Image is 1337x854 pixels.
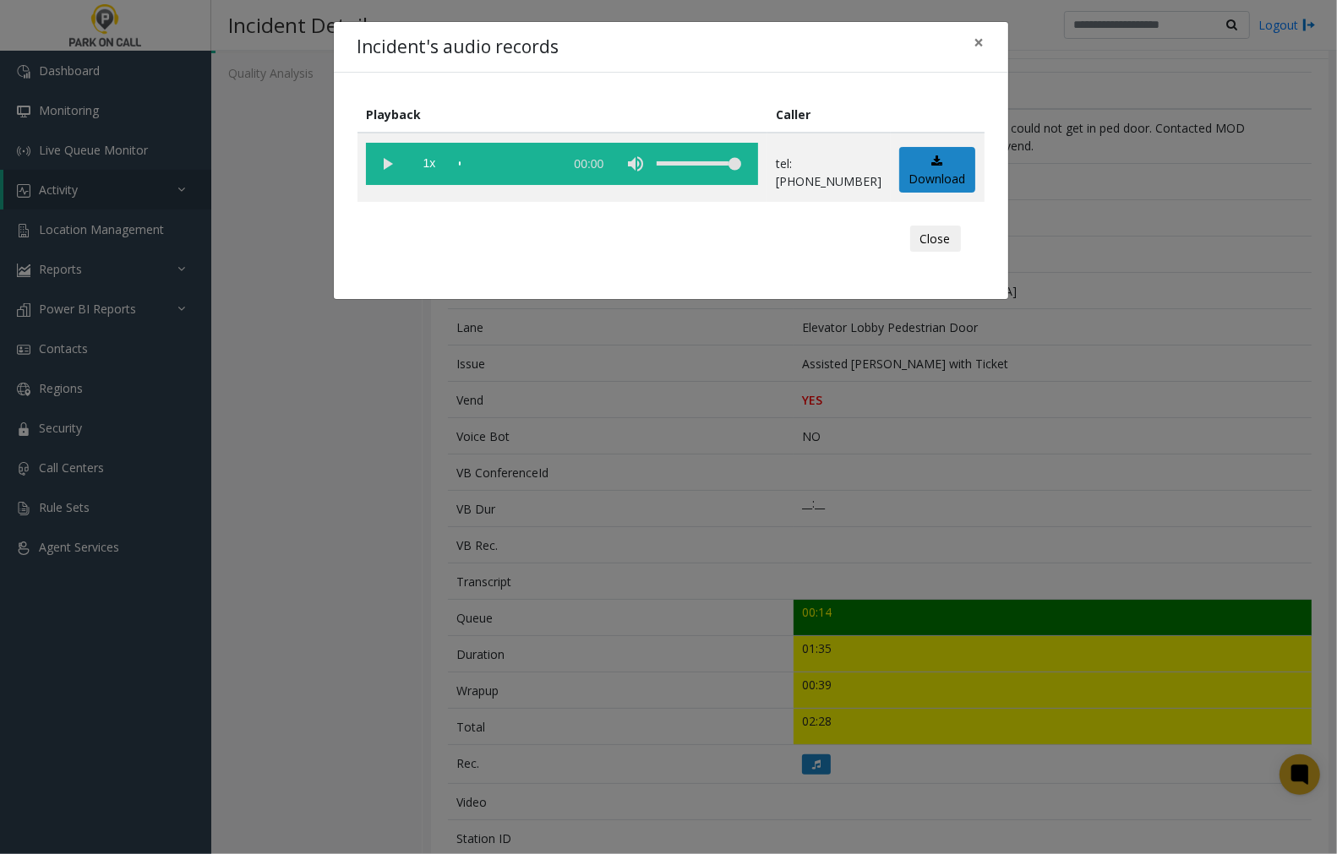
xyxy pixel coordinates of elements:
[910,226,961,253] button: Close
[357,96,767,133] th: Playback
[767,96,891,133] th: Caller
[963,22,996,63] button: Close
[357,34,559,61] h4: Incident's audio records
[899,147,975,193] a: Download
[657,143,741,185] div: volume level
[776,155,881,190] p: tel:[PHONE_NUMBER]
[459,143,555,185] div: scrub bar
[974,30,985,54] span: ×
[408,143,450,185] span: playback speed button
